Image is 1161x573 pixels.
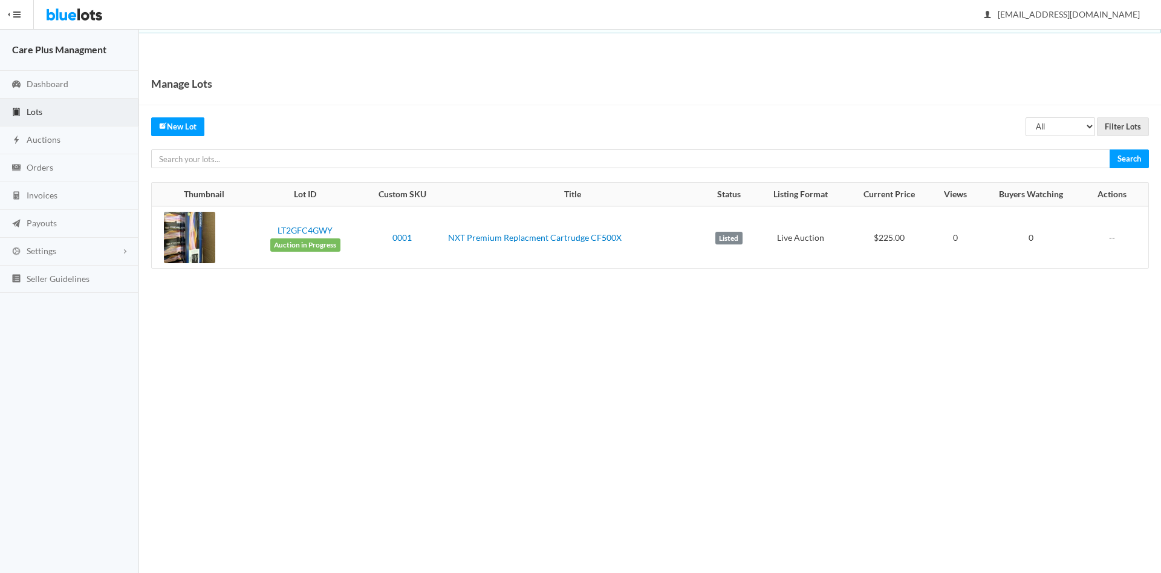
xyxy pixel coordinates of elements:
td: $225.00 [846,206,932,268]
ion-icon: list box [10,273,22,285]
th: Current Price [846,183,932,207]
ion-icon: paper plane [10,218,22,230]
span: Dashboard [27,79,68,89]
a: NXT Premium Replacment Cartrudge CF500X [448,232,622,243]
th: Thumbnail [152,183,249,207]
th: Title [443,183,703,207]
span: Settings [27,246,56,256]
ion-icon: calculator [10,191,22,202]
span: Seller Guidelines [27,273,89,284]
th: Custom SKU [362,183,443,207]
td: -- [1083,206,1148,268]
label: Listed [715,232,743,245]
ion-icon: cog [10,246,22,258]
ion-icon: speedometer [10,79,22,91]
span: Auction in Progress [270,238,340,252]
a: LT2GFC4GWY [278,225,333,235]
a: 0001 [392,232,412,243]
input: Search [1110,149,1149,168]
td: Live Auction [755,206,846,268]
ion-icon: cash [10,163,22,174]
th: Status [703,183,755,207]
ion-icon: create [159,122,167,129]
td: 0 [978,206,1083,268]
input: Filter Lots [1097,117,1149,136]
th: Actions [1083,183,1148,207]
td: 0 [932,206,979,268]
th: Lot ID [249,183,362,207]
a: createNew Lot [151,117,204,136]
span: Auctions [27,134,60,145]
strong: Care Plus Managment [12,44,106,55]
th: Buyers Watching [978,183,1083,207]
span: Invoices [27,190,57,200]
h1: Manage Lots [151,74,212,93]
ion-icon: flash [10,135,22,146]
ion-icon: person [981,10,994,21]
th: Views [932,183,979,207]
span: Payouts [27,218,57,228]
span: [EMAIL_ADDRESS][DOMAIN_NAME] [984,9,1140,19]
ion-icon: clipboard [10,107,22,119]
span: Lots [27,106,42,117]
input: Search your lots... [151,149,1110,168]
span: Orders [27,162,53,172]
th: Listing Format [755,183,846,207]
